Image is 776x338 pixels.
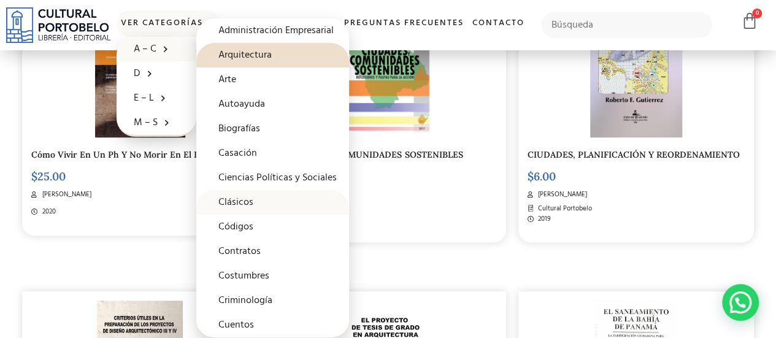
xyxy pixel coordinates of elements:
span: Cultural Portobelo [535,204,592,214]
img: portada_correa-01-2.png [344,2,432,137]
span: 2020 [39,207,56,217]
a: Preguntas frecuentes [340,10,468,37]
a: D [117,61,196,86]
img: Screen_Shot_2018-12-28_at_10.37.58_AM-2.png [590,2,682,137]
a: 0 [741,12,758,30]
span: $ [31,169,37,183]
a: CIUDADES, PLANIFICACIÓN Y REORDENAMIENTO [528,149,740,160]
bdi: 25.00 [31,169,66,183]
span: [PERSON_NAME] [39,190,91,200]
bdi: 6.00 [528,169,556,183]
a: Arquitectura [196,43,349,67]
ul: Ver Categorías [117,37,196,137]
a: Códigos [196,215,349,239]
a: Casación [196,141,349,166]
a: Arte [196,67,349,92]
a: Ver Categorías [117,10,220,37]
a: Criminología [196,288,349,313]
img: img20221004_09192454-scaled-1.jpg [95,2,185,137]
a: Cómo Vivir En Un Ph Y No Morir En El Intento [31,149,225,160]
input: Búsqueda [541,12,712,38]
a: Clásicos [196,190,349,215]
a: Administración Empresarial [196,18,349,43]
a: CIUDADES Y COMUNIDADES SOSTENIBLES [279,149,463,160]
a: Contacto [468,10,529,37]
a: Ciencias Políticas y Sociales [196,166,349,190]
a: Biografías [196,117,349,141]
a: Autoayuda [196,92,349,117]
a: Editorial Portobelo [220,10,340,37]
span: [PERSON_NAME] [535,190,587,200]
a: A – C [117,37,196,61]
span: 0 [752,9,762,18]
a: Cuentos [196,313,349,337]
div: Contactar por WhatsApp [722,284,759,321]
a: Contratos [196,239,349,264]
span: 2019 [535,214,551,225]
a: E – L [117,86,196,110]
span: $ [528,169,534,183]
a: Costumbres [196,264,349,288]
a: M – S [117,110,196,135]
